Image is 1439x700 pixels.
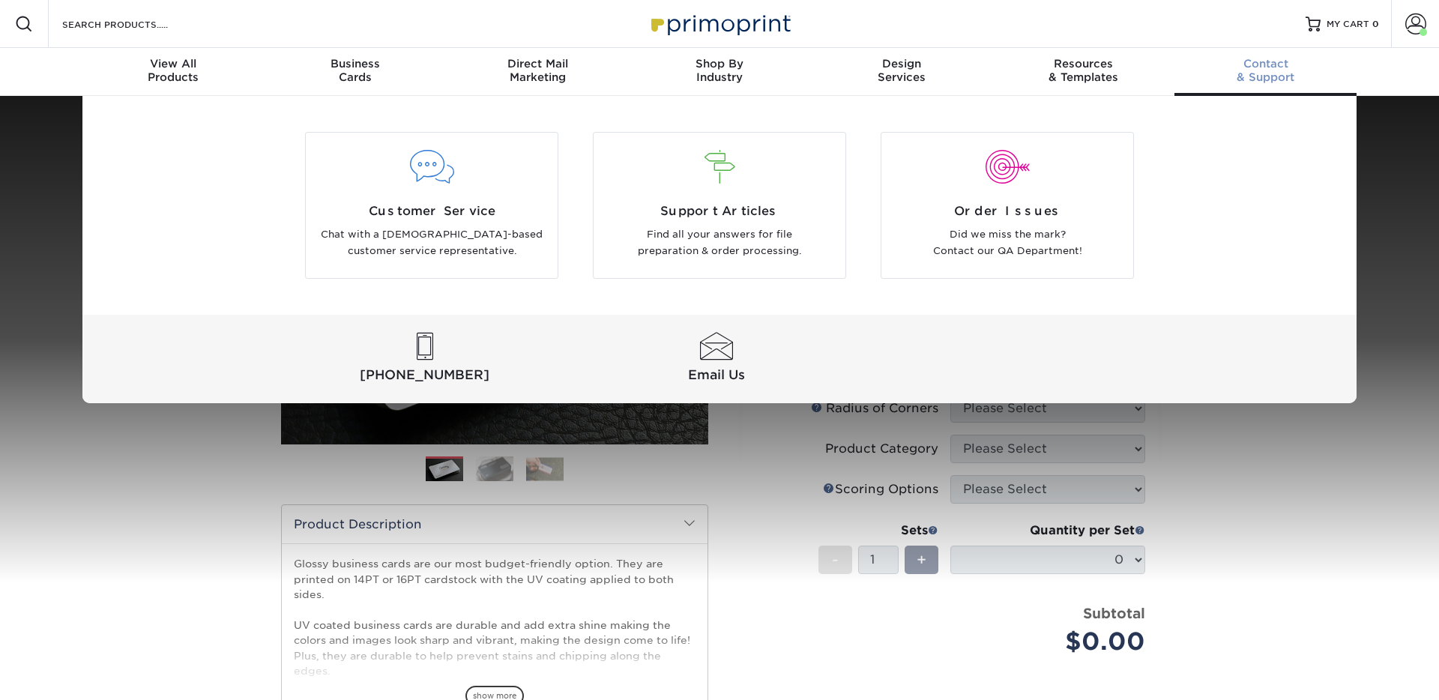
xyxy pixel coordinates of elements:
span: Shop By [629,57,811,70]
strong: Subtotal [1083,605,1145,621]
p: Find all your answers for file preparation & order processing. [605,226,834,260]
p: Chat with a [DEMOGRAPHIC_DATA]-based customer service representative. [317,226,546,260]
span: Contact [1174,57,1357,70]
a: Order Issues Did we miss the mark? Contact our QA Department! [875,132,1140,279]
a: Direct MailMarketing [447,48,629,96]
a: Shop ByIndustry [629,48,811,96]
a: BusinessCards [265,48,447,96]
div: Services [810,57,992,84]
span: [PHONE_NUMBER] [282,366,567,384]
span: Design [810,57,992,70]
span: 0 [1372,19,1379,29]
a: Email Us [573,333,859,385]
span: Order Issues [893,202,1122,220]
div: $0.00 [962,624,1145,660]
a: DesignServices [810,48,992,96]
img: Primoprint [645,7,794,40]
div: Cards [265,57,447,84]
a: [PHONE_NUMBER] [282,333,567,385]
span: Email Us [573,366,859,384]
a: Resources& Templates [992,48,1174,96]
a: Customer Service Chat with a [DEMOGRAPHIC_DATA]-based customer service representative. [299,132,564,279]
span: Direct Mail [447,57,629,70]
div: & Support [1174,57,1357,84]
div: Industry [629,57,811,84]
div: Marketing [447,57,629,84]
span: MY CART [1327,18,1369,31]
span: Business [265,57,447,70]
div: & Templates [992,57,1174,84]
input: SEARCH PRODUCTS..... [61,15,207,33]
span: View All [82,57,265,70]
span: Customer Service [317,202,546,220]
a: Support Articles Find all your answers for file preparation & order processing. [587,132,852,279]
div: Products [82,57,265,84]
p: Did we miss the mark? Contact our QA Department! [893,226,1122,260]
a: View AllProducts [82,48,265,96]
a: Contact& Support [1174,48,1357,96]
span: Support Articles [605,202,834,220]
span: Resources [992,57,1174,70]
